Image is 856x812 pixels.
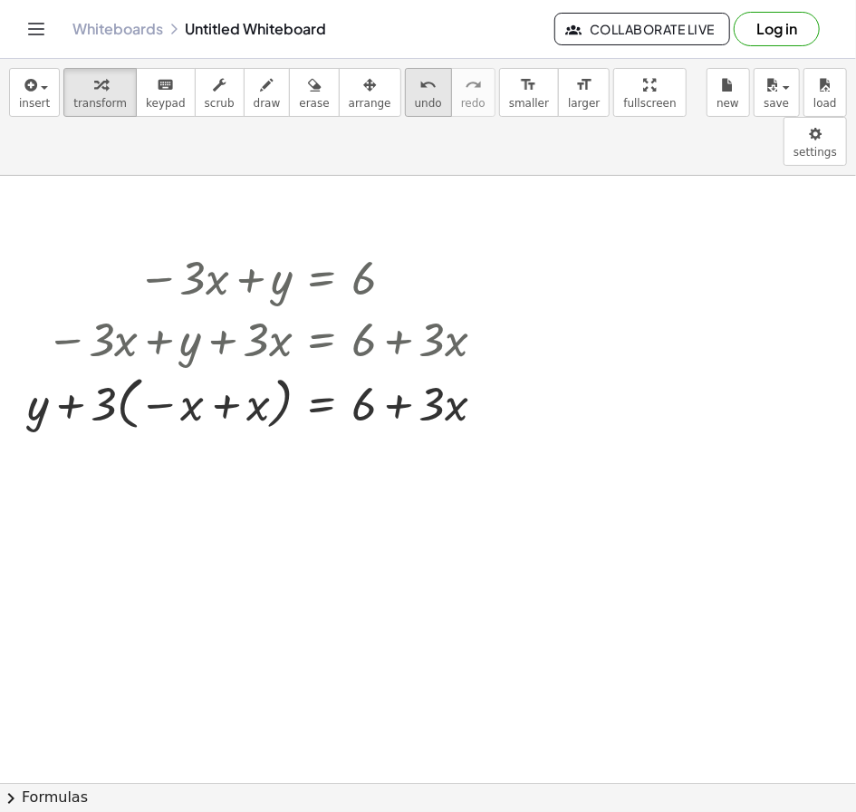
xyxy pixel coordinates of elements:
span: scrub [205,97,235,110]
button: Toggle navigation [22,14,51,43]
span: fullscreen [623,97,676,110]
button: save [754,68,800,117]
span: load [813,97,837,110]
span: new [717,97,739,110]
span: erase [299,97,329,110]
span: Collaborate Live [570,21,715,37]
button: Collaborate Live [554,13,730,45]
button: new [707,68,750,117]
button: undoundo [405,68,452,117]
i: format_size [575,74,592,96]
span: insert [19,97,50,110]
span: larger [568,97,600,110]
button: scrub [195,68,245,117]
span: redo [461,97,486,110]
span: undo [415,97,442,110]
span: keypad [146,97,186,110]
button: erase [289,68,339,117]
i: format_size [520,74,537,96]
i: undo [419,74,437,96]
span: save [764,97,789,110]
span: transform [73,97,127,110]
button: transform [63,68,137,117]
button: Log in [734,12,820,46]
i: keyboard [157,74,174,96]
span: smaller [509,97,549,110]
button: draw [244,68,291,117]
span: settings [793,146,837,159]
button: settings [784,117,847,166]
button: format_sizelarger [558,68,610,117]
button: format_sizesmaller [499,68,559,117]
button: load [803,68,847,117]
button: arrange [339,68,401,117]
button: fullscreen [613,68,686,117]
span: draw [254,97,281,110]
span: arrange [349,97,391,110]
button: keyboardkeypad [136,68,196,117]
a: Whiteboards [72,20,163,38]
button: redoredo [451,68,495,117]
button: insert [9,68,60,117]
i: redo [465,74,482,96]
